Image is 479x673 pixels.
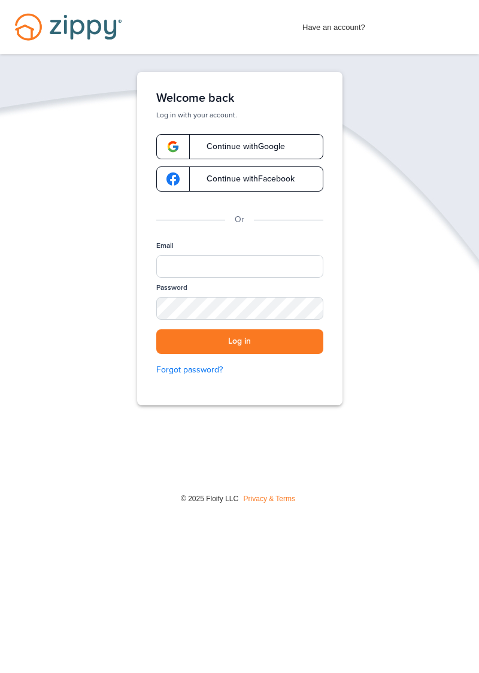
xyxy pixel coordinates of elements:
a: Forgot password? [156,363,323,377]
a: google-logoContinue withFacebook [156,166,323,192]
label: Password [156,283,187,293]
img: google-logo [166,172,180,186]
p: Log in with your account. [156,110,323,120]
span: Continue with Facebook [195,175,295,183]
p: Or [235,213,244,226]
span: Have an account? [302,15,365,34]
a: Privacy & Terms [244,495,295,503]
span: © 2025 Floify LLC [181,495,238,503]
input: Email [156,255,323,278]
label: Email [156,241,174,251]
a: google-logoContinue withGoogle [156,134,323,159]
button: Log in [156,329,323,354]
span: Continue with Google [195,143,285,151]
img: google-logo [166,140,180,153]
h1: Welcome back [156,91,323,105]
input: Password [156,297,323,320]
